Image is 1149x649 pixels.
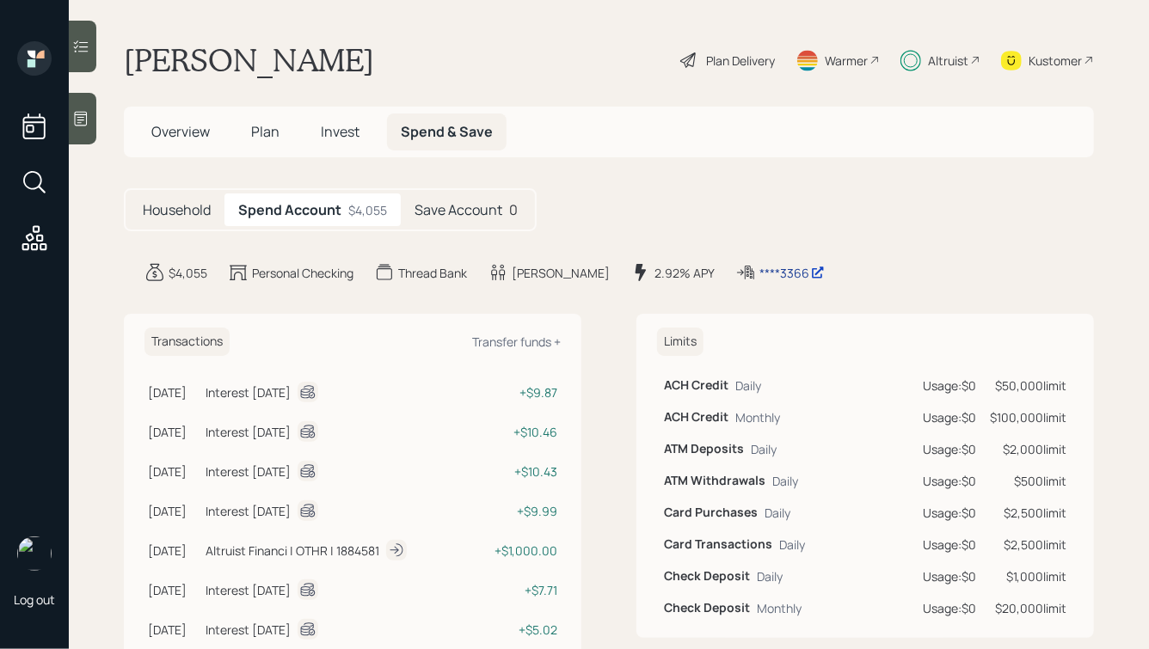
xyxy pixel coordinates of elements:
div: $2,000 limit [990,440,1066,458]
div: Interest [DATE] [206,502,291,520]
div: Log out [14,591,55,608]
div: + $1,000.00 [476,542,557,560]
h6: ACH Credit [664,378,728,393]
div: Daily [757,567,783,585]
div: Altruist [928,52,968,70]
div: [DATE] [148,383,199,401]
div: Interest [DATE] [206,621,291,639]
h1: [PERSON_NAME] [124,41,374,79]
div: 2.92% APY [654,264,715,282]
div: Monthly [757,599,802,617]
div: $1,000 limit [990,567,1066,585]
div: Usage: $0 [923,536,976,554]
h6: Limits [657,328,704,356]
div: + $10.43 [476,462,557,481]
div: Warmer [825,52,868,70]
h6: Check Deposit [664,569,750,584]
div: Altruist Financi | OTHR | 1884581 [206,542,379,560]
div: Daily [735,377,761,395]
div: [DATE] [148,581,199,599]
h6: ACH Credit [664,410,728,425]
div: Interest [DATE] [206,462,291,481]
div: + $5.02 [476,621,557,639]
div: Monthly [735,408,780,426]
div: Usage: $0 [923,472,976,490]
div: + $9.87 [476,383,557,401]
div: Usage: $0 [923,599,976,617]
div: $2,500 limit [990,504,1066,522]
div: [DATE] [148,423,199,441]
div: Usage: $0 [923,440,976,458]
h5: Save Account [415,202,502,218]
div: 0 [401,193,531,226]
div: + $10.46 [476,423,557,441]
div: Interest [DATE] [206,581,291,599]
div: $500 limit [990,472,1066,490]
div: Personal Checking [252,264,353,282]
div: [DATE] [148,542,199,560]
h5: Household [143,202,211,218]
div: $2,500 limit [990,536,1066,554]
span: Plan [251,122,280,141]
span: Invest [321,122,359,141]
div: Usage: $0 [923,377,976,395]
div: Daily [779,536,805,554]
div: Interest [DATE] [206,383,291,401]
span: Overview [151,122,210,141]
h6: Transactions [144,328,230,356]
span: Spend & Save [401,122,493,141]
div: $4,055 [169,264,207,282]
div: [DATE] [148,462,199,481]
h6: ATM Withdrawals [664,474,765,488]
h6: ATM Deposits [664,442,744,456]
div: Daily [765,504,790,522]
h6: Check Deposit [664,601,750,615]
div: Thread Bank [398,264,467,282]
div: $4,055 [348,201,387,219]
div: [DATE] [148,621,199,639]
div: Kustomer [1029,52,1082,70]
div: Usage: $0 [923,504,976,522]
div: + $7.71 [476,581,557,599]
div: [DATE] [148,502,199,520]
div: $20,000 limit [990,599,1066,617]
div: Interest [DATE] [206,423,291,441]
div: Plan Delivery [706,52,775,70]
h5: Spend Account [238,202,341,218]
div: Daily [772,472,798,490]
div: $100,000 limit [990,408,1066,426]
div: [PERSON_NAME] [512,264,610,282]
img: hunter_neumayer.jpg [17,536,52,571]
div: + $9.99 [476,502,557,520]
div: Daily [751,440,777,458]
div: Transfer funds + [472,334,561,350]
div: Usage: $0 [923,408,976,426]
div: Usage: $0 [923,567,976,585]
h6: Card Purchases [664,505,758,520]
h6: Card Transactions [664,537,772,552]
div: $50,000 limit [990,377,1066,395]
